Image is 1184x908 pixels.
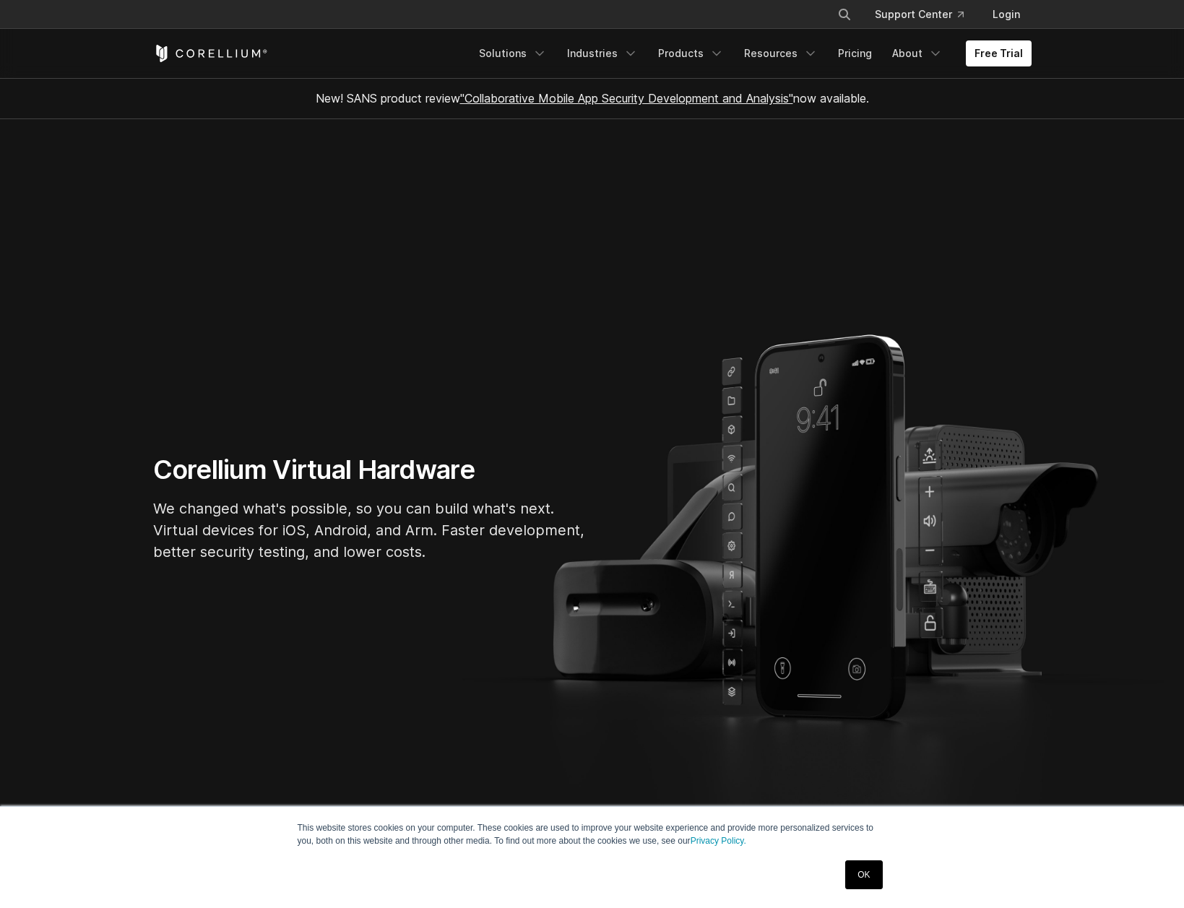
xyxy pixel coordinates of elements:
a: Solutions [470,40,556,66]
button: Search [831,1,857,27]
a: "Collaborative Mobile App Security Development and Analysis" [460,91,793,105]
h1: Corellium Virtual Hardware [153,454,587,486]
a: Privacy Policy. [691,836,746,846]
a: Industries [558,40,647,66]
p: This website stores cookies on your computer. These cookies are used to improve your website expe... [298,821,887,847]
a: Resources [735,40,826,66]
a: Pricing [829,40,881,66]
a: Support Center [863,1,975,27]
p: We changed what's possible, so you can build what's next. Virtual devices for iOS, Android, and A... [153,498,587,563]
a: About [883,40,951,66]
div: Navigation Menu [470,40,1032,66]
a: Corellium Home [153,45,268,62]
span: New! SANS product review now available. [316,91,869,105]
a: Free Trial [966,40,1032,66]
div: Navigation Menu [820,1,1032,27]
a: Products [649,40,733,66]
a: OK [845,860,882,889]
a: Login [981,1,1032,27]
